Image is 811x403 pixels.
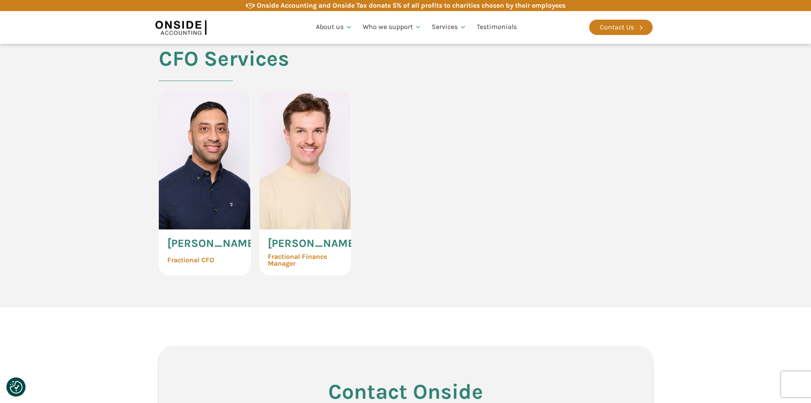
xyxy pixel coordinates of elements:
[311,13,358,42] a: About us
[159,47,289,91] h2: CFO Services
[427,13,472,42] a: Services
[167,238,258,249] span: [PERSON_NAME]
[358,13,427,42] a: Who we support
[472,13,522,42] a: Testimonials
[268,238,358,249] span: [PERSON_NAME]
[268,253,343,267] span: Fractional Finance Manager
[10,381,23,394] img: Revisit consent button
[10,381,23,394] button: Consent Preferences
[155,17,206,37] img: Onside Accounting
[167,257,214,264] span: Fractional CFO
[600,22,634,33] div: Contact Us
[589,20,653,35] a: Contact Us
